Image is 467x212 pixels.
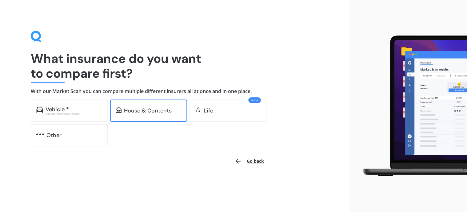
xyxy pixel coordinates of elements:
[36,131,44,137] img: other.81dba5aafe580aa69f38.svg
[124,108,172,114] div: House & Contents
[204,108,213,114] div: Life
[36,107,43,113] img: car.f15378c7a67c060ca3f3.svg
[46,132,62,138] div: Other
[31,88,320,95] h4: With our Market Scan you can compare multiple different insurers all at once and in one place.
[231,154,268,169] button: Go back
[46,112,102,115] div: Excludes commercial vehicles
[248,97,261,103] span: New
[195,107,201,113] img: life.f720d6a2d7cdcd3ad642.svg
[46,106,69,112] div: Vehicle *
[31,51,320,81] h1: What insurance do you want to compare first?
[116,107,122,113] img: home-and-contents.b802091223b8502ef2dd.svg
